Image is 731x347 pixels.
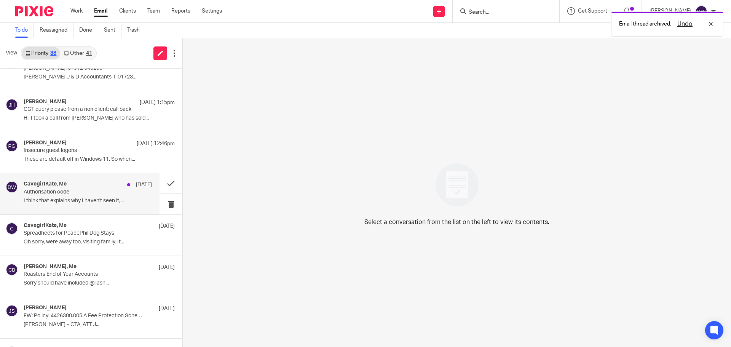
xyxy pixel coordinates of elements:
h4: [PERSON_NAME] [24,140,67,146]
a: Done [79,23,98,38]
h4: [PERSON_NAME] [24,99,67,105]
img: image [431,158,484,211]
p: Oh sorry, were away too, visiting family. It... [24,239,175,245]
img: svg%3E [6,99,18,111]
p: [DATE] 12:46pm [137,140,175,147]
h4: [PERSON_NAME], Me [24,264,77,270]
p: Roasters End of Year Accounts [24,271,145,278]
p: Spreadheets for PeacePhil Dog Stays [24,230,145,237]
a: Other41 [60,47,96,59]
p: Sorry should have included @Tash... [24,280,175,286]
p: I think that explains why I haven't seen it,... [24,198,152,204]
img: svg%3E [6,305,18,317]
a: Trash [127,23,145,38]
p: [DATE] 1:15pm [140,99,175,106]
a: To do [15,23,34,38]
img: svg%3E [695,5,707,18]
img: svg%3E [6,140,18,152]
p: Authorisation code [24,189,126,195]
h4: CavegirlKate, Me [24,222,67,229]
p: [PERSON_NAME] J & D Accountants T: 01723... [24,74,175,80]
a: Settings [202,7,222,15]
img: svg%3E [6,222,18,235]
img: Pixie [15,6,53,16]
button: Undo [675,19,695,29]
p: [DATE] [136,181,152,189]
p: [DATE] [159,264,175,271]
a: Priority38 [22,47,60,59]
p: These are default off in Windows 11. So when... [24,156,175,163]
p: CGT query please from a non client: call back [24,106,145,113]
p: [DATE] [159,305,175,312]
img: svg%3E [6,181,18,193]
div: 41 [86,51,92,56]
a: Work [70,7,83,15]
p: [PERSON_NAME]: 07912 645295 [24,65,145,72]
a: Email [94,7,108,15]
a: Reports [171,7,190,15]
p: Insecure guest logons [24,147,145,154]
a: Reassigned [40,23,73,38]
p: [PERSON_NAME] – CTA, ATT J... [24,321,175,328]
a: Team [147,7,160,15]
div: 38 [50,51,56,56]
a: Sent [104,23,121,38]
p: Select a conversation from the list on the left to view its contents. [364,217,549,227]
h4: CavegirlKate, Me [24,181,67,187]
img: svg%3E [6,264,18,276]
p: Email thread archived. [619,20,671,28]
a: Clients [119,7,136,15]
span: View [6,49,17,57]
p: FW: Policy: 4426300.005.A Fee Protection Scheme Schedule of Insurance - J & D Accountants Limited [24,313,145,319]
p: Hi, I took a call from [PERSON_NAME] who has sold... [24,115,175,122]
h4: [PERSON_NAME] [24,305,67,311]
p: [DATE] [159,222,175,230]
